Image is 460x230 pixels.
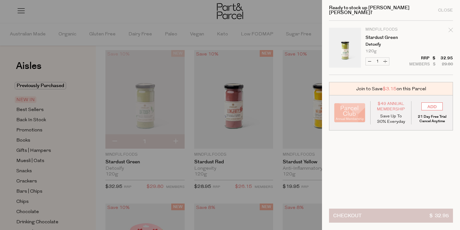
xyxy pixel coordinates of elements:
[448,27,453,35] div: Remove Stardust Green
[373,58,381,65] input: QTY Stardust Green
[416,115,448,123] p: 21 Day Free Trial Cancel Anytime
[421,102,443,110] input: ADD
[365,49,377,53] span: 120g
[329,82,453,95] div: Join to Save on this Parcel
[365,42,415,47] p: Detoxify
[329,209,453,223] button: Checkout$ 32.95
[383,85,396,92] span: $3.15
[375,101,407,112] span: $49 Annual Membership
[429,209,449,222] span: $ 32.95
[438,8,453,12] div: Close
[365,28,415,32] p: Mindful Foods
[365,35,415,40] a: Stardust Green
[329,5,438,15] h2: Ready to stock up [PERSON_NAME] [PERSON_NAME]?
[333,209,362,222] span: Checkout
[375,114,407,124] p: Save Up To 30% Everyday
